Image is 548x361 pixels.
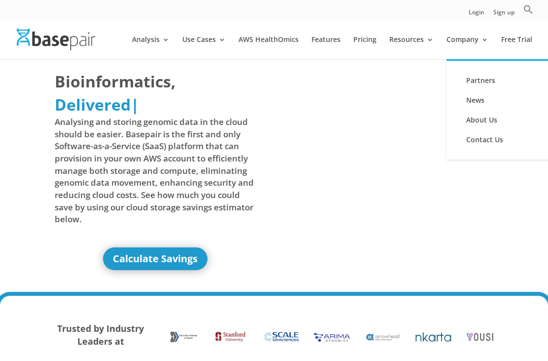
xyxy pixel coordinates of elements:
[17,29,95,50] img: Basepair
[132,36,170,59] a: Analysis
[55,116,256,226] span: Analysing and storing genomic data in the cloud should be easier. Basepair is the first and only ...
[469,9,484,20] a: Login
[446,36,488,59] a: Company
[493,9,514,20] a: Sign up
[182,36,226,59] a: Use Cases
[523,4,533,20] a: Search Icon Link
[279,70,480,183] iframe: Basepair - NGS Analysis Simplified
[239,36,299,59] a: AWS HealthOmics
[389,36,434,59] a: Resources
[501,36,532,59] a: Free Trial
[55,70,175,93] span: Bioinformatics,
[311,36,341,59] a: Features
[353,36,377,59] a: Pricing
[523,4,533,14] svg: Search
[55,94,131,115] span: Delivered
[103,247,207,270] a: Calculate Savings
[57,322,144,347] strong: Trusted by Industry Leaders at
[131,94,139,115] span: |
